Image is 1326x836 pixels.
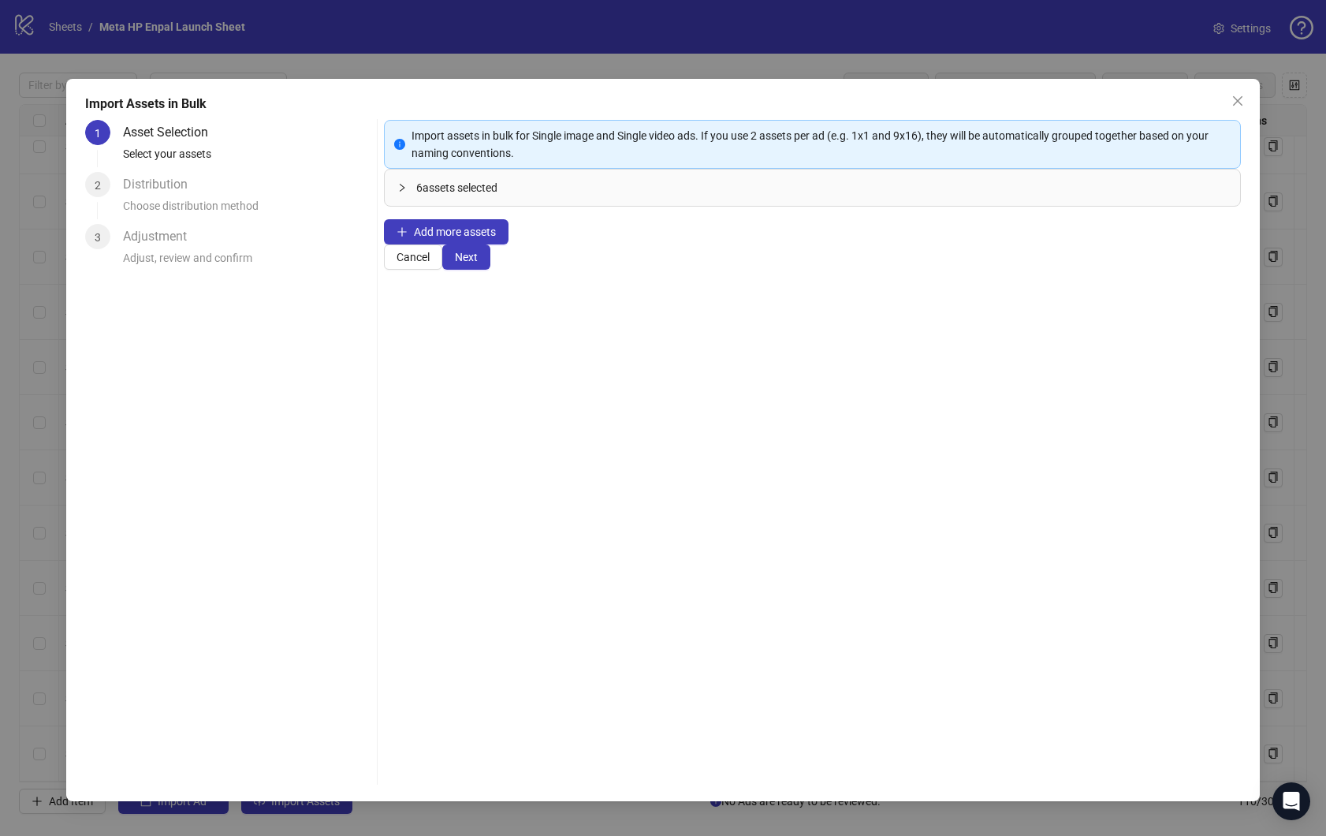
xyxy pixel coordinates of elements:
div: Adjust, review and confirm [123,249,371,276]
button: Next [442,244,490,270]
span: close [1231,95,1244,107]
span: collapsed [397,183,407,192]
div: Asset Selection [123,120,221,145]
span: 6 [416,181,423,194]
div: Import assets in bulk for Single image and Single video ads. If you use 2 assets per ad (e.g. 1x1... [412,127,1231,162]
span: Next [455,251,478,263]
span: Add more assets [414,226,496,238]
div: Adjustment [123,224,199,249]
button: Cancel [384,244,442,270]
div: Select your assets [123,145,371,172]
div: Open Intercom Messenger [1272,782,1310,820]
span: assets selected [423,181,497,194]
span: plus [397,226,408,237]
button: Close [1225,88,1250,114]
div: Choose distribution method [123,197,371,224]
span: info-circle [394,139,405,150]
span: 1 [95,127,101,140]
span: 3 [95,231,101,244]
span: 2 [95,179,101,192]
div: 6assets selected [385,170,1240,206]
span: Cancel [397,251,430,263]
button: Add more assets [384,219,508,244]
div: Distribution [123,172,200,197]
div: Import Assets in Bulk [85,95,1241,114]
